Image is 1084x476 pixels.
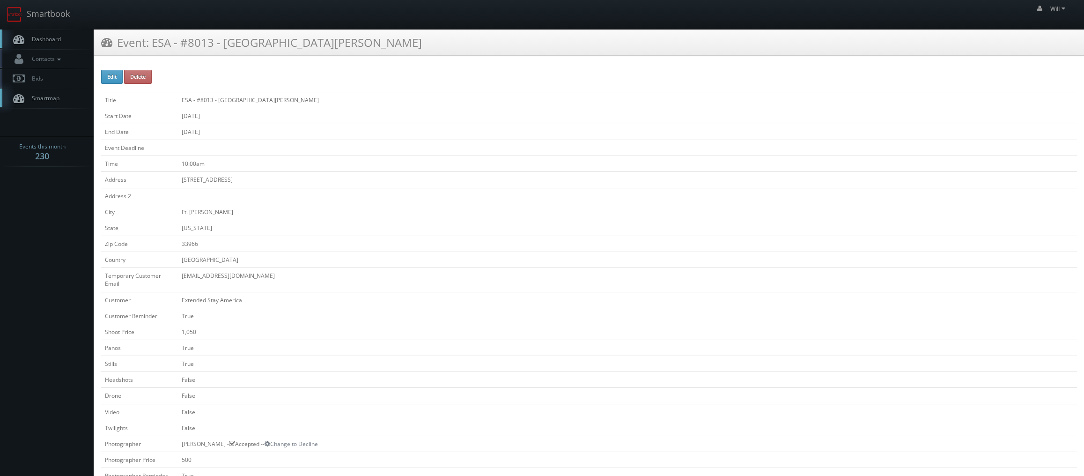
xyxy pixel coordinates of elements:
[178,156,1077,172] td: 10:00am
[101,156,178,172] td: Time
[178,324,1077,340] td: 1,050
[178,372,1077,388] td: False
[101,220,178,236] td: State
[101,204,178,220] td: City
[101,308,178,324] td: Customer Reminder
[27,35,61,43] span: Dashboard
[27,55,63,63] span: Contacts
[101,292,178,308] td: Customer
[27,74,43,82] span: Bids
[101,252,178,268] td: Country
[101,108,178,124] td: Start Date
[1050,5,1068,13] span: Will
[101,340,178,356] td: Panos
[178,388,1077,404] td: False
[19,142,66,151] span: Events this month
[178,172,1077,188] td: [STREET_ADDRESS]
[178,204,1077,220] td: Ft. [PERSON_NAME]
[178,420,1077,436] td: False
[178,308,1077,324] td: True
[101,452,178,468] td: Photographer Price
[101,388,178,404] td: Drone
[27,94,59,102] span: Smartmap
[101,34,422,51] h3: Event: ESA - #8013 - [GEOGRAPHIC_DATA][PERSON_NAME]
[101,124,178,140] td: End Date
[178,292,1077,308] td: Extended Stay America
[35,150,49,162] strong: 230
[101,172,178,188] td: Address
[101,140,178,156] td: Event Deadline
[101,324,178,340] td: Shoot Price
[101,420,178,436] td: Twilights
[178,436,1077,452] td: [PERSON_NAME] - Accepted --
[178,108,1077,124] td: [DATE]
[178,404,1077,420] td: False
[178,220,1077,236] td: [US_STATE]
[101,188,178,204] td: Address 2
[178,356,1077,372] td: True
[178,452,1077,468] td: 500
[101,236,178,252] td: Zip Code
[101,404,178,420] td: Video
[101,92,178,108] td: Title
[101,372,178,388] td: Headshots
[265,440,318,448] a: Change to Decline
[178,252,1077,268] td: [GEOGRAPHIC_DATA]
[178,92,1077,108] td: ESA - #8013 - [GEOGRAPHIC_DATA][PERSON_NAME]
[178,268,1077,292] td: [EMAIL_ADDRESS][DOMAIN_NAME]
[101,356,178,372] td: Stills
[101,70,123,84] button: Edit
[124,70,152,84] button: Delete
[101,268,178,292] td: Temporary Customer Email
[178,124,1077,140] td: [DATE]
[101,436,178,452] td: Photographer
[7,7,22,22] img: smartbook-logo.png
[178,340,1077,356] td: True
[178,236,1077,252] td: 33966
